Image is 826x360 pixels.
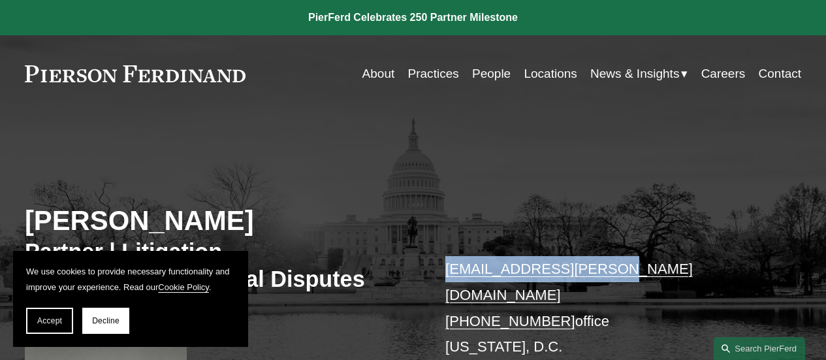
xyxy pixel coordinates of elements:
[82,308,129,334] button: Decline
[362,61,395,86] a: About
[92,316,119,325] span: Decline
[408,61,459,86] a: Practices
[590,63,679,85] span: News & Insights
[37,316,62,325] span: Accept
[472,61,511,86] a: People
[590,61,688,86] a: folder dropdown
[25,238,413,293] h3: Partner | Litigation Co-Chair, International Disputes
[701,61,746,86] a: Careers
[759,61,802,86] a: Contact
[714,337,805,360] a: Search this site
[26,264,235,295] p: We use cookies to provide necessary functionality and improve your experience. Read our .
[524,61,577,86] a: Locations
[26,308,73,334] button: Accept
[158,282,209,292] a: Cookie Policy
[445,313,575,329] a: [PHONE_NUMBER]
[13,251,248,347] section: Cookie banner
[25,205,413,238] h2: [PERSON_NAME]
[445,261,693,303] a: [EMAIL_ADDRESS][PERSON_NAME][DOMAIN_NAME]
